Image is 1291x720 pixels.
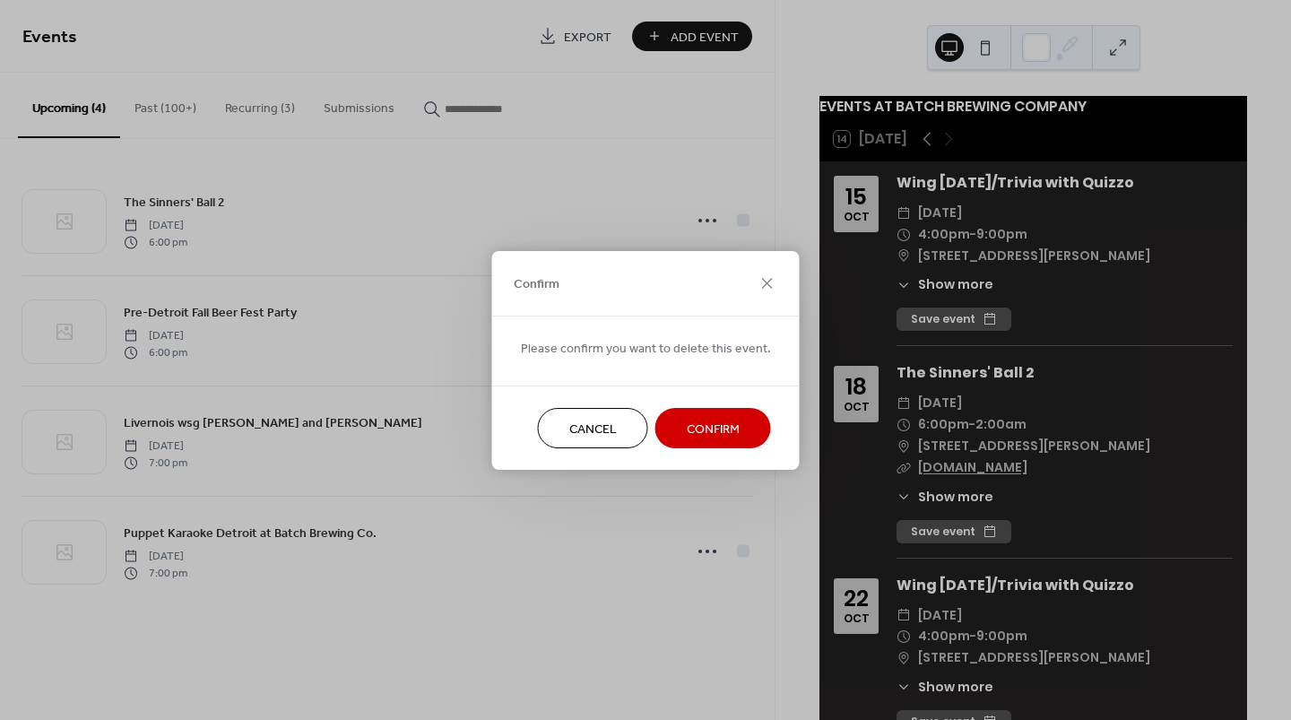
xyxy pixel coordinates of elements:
[687,420,740,438] span: Confirm
[514,275,559,294] span: Confirm
[521,339,771,358] span: Please confirm you want to delete this event.
[569,420,617,438] span: Cancel
[538,408,648,448] button: Cancel
[655,408,771,448] button: Confirm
